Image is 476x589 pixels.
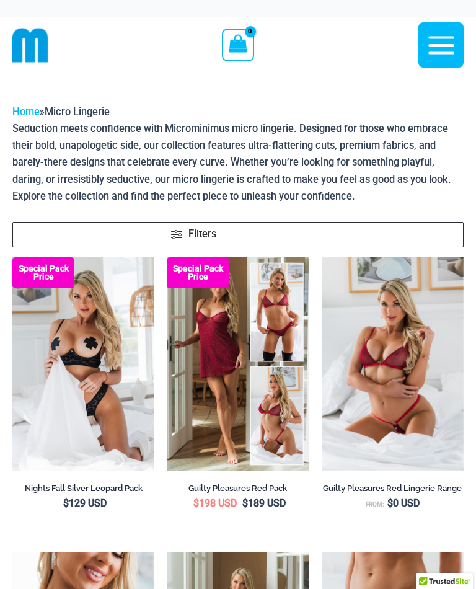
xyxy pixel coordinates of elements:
span: $ [193,497,199,509]
a: Filters [12,222,464,247]
b: Special Pack Price [167,265,229,281]
a: Guilty Pleasures Red Collection Pack F Guilty Pleasures Red Collection Pack BGuilty Pleasures Red... [167,257,309,471]
img: Guilty Pleasures Red Collection Pack F [167,257,309,471]
span: » [12,106,110,118]
span: $ [63,497,69,509]
bdi: 189 USD [242,497,286,509]
span: Filters [188,227,216,242]
img: Guilty Pleasures Red 1045 Bra 689 Micro 05 [322,257,464,471]
a: Nights Fall Silver Leopard 1036 Bra 6046 Thong 09v2 Nights Fall Silver Leopard 1036 Bra 6046 Thon... [12,257,154,471]
p: Seduction meets confidence with Microminimus micro lingerie. Designed for those who embrace their... [12,120,464,204]
a: Nights Fall Silver Leopard Pack [12,483,154,498]
b: Special Pack Price [12,265,74,281]
span: $ [242,497,248,509]
span: $ [387,497,393,509]
a: Guilty Pleasures Red 1045 Bra 689 Micro 05Guilty Pleasures Red 1045 Bra 689 Micro 06Guilty Pleasu... [322,257,464,471]
bdi: 198 USD [193,497,237,509]
span: From: [366,501,384,508]
bdi: 0 USD [387,497,420,509]
a: Guilty Pleasures Red Lingerie Range [322,483,464,498]
bdi: 129 USD [63,497,107,509]
h2: Guilty Pleasures Red Lingerie Range [322,483,464,494]
h2: Nights Fall Silver Leopard Pack [12,483,154,494]
span: Micro Lingerie [45,106,110,118]
img: Nights Fall Silver Leopard 1036 Bra 6046 Thong 09v2 [12,257,154,471]
a: Guilty Pleasures Red Pack [167,483,309,498]
h2: Guilty Pleasures Red Pack [167,483,309,494]
a: Home [12,106,40,118]
a: View Shopping Cart, empty [222,29,253,61]
img: cropped mm emblem [12,27,48,63]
